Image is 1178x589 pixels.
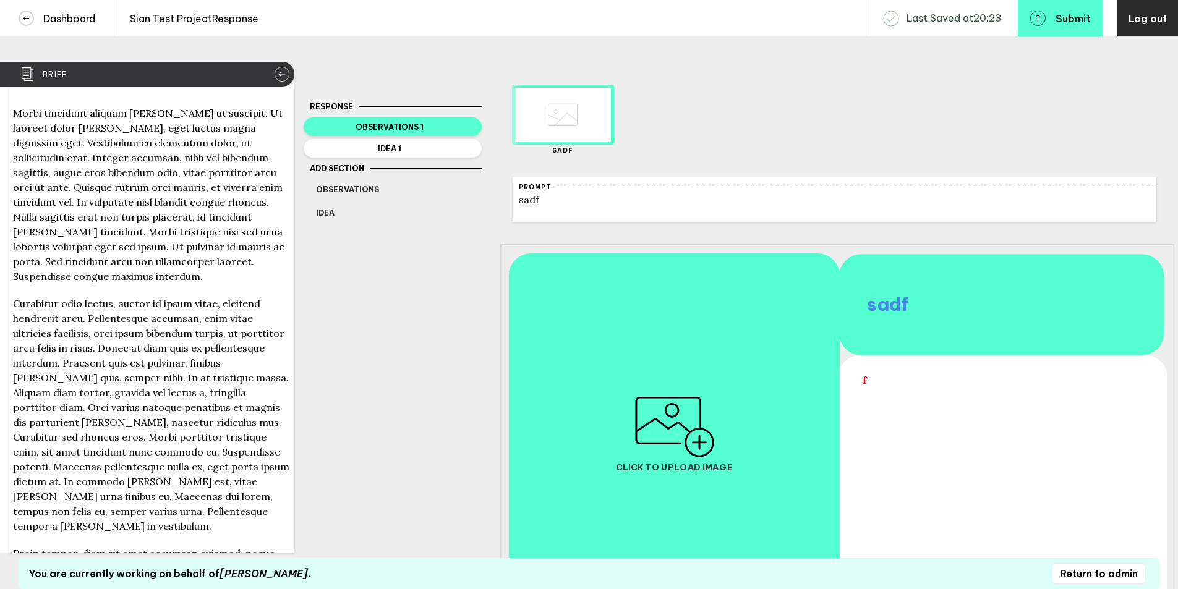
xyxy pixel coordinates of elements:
[304,117,481,136] button: Observations 1
[220,567,308,580] em: [PERSON_NAME]
[616,397,733,473] button: Click to upload image
[43,70,67,79] span: Brief
[907,11,1002,25] span: Last Saved at 20 : 23
[316,122,463,132] span: Observations 1
[1056,14,1090,23] span: Submit
[13,296,291,533] p: Curabitur odio lectus, auctor id ipsum vitae, eleifend hendrerit arcu. Pellentesque accumsan, eni...
[866,257,1145,351] div: sadf
[34,12,95,25] h4: Dashboard
[310,102,353,111] span: Response
[121,12,258,25] h4: Sian Test Project Response
[304,203,481,223] button: Idea
[28,567,310,580] div: You are currently working on behalf of .
[304,139,481,158] button: Idea 1
[866,292,909,316] span: sadf
[519,183,552,191] div: Prompt
[310,164,364,173] span: Add Section
[1129,12,1167,25] span: Log out
[515,146,611,155] label: sadf
[1052,563,1146,584] button: Return to admin
[304,179,481,200] button: Observations
[862,375,865,386] span: f
[13,106,291,284] p: Morbi tincidunt aliquam [PERSON_NAME] ut suscipit. Ut laoreet dolor [PERSON_NAME], eget luctus ma...
[316,144,463,153] span: Idea 1
[616,464,733,473] span: Click to upload image
[634,397,715,457] img: Upload
[519,193,1150,206] div: sadf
